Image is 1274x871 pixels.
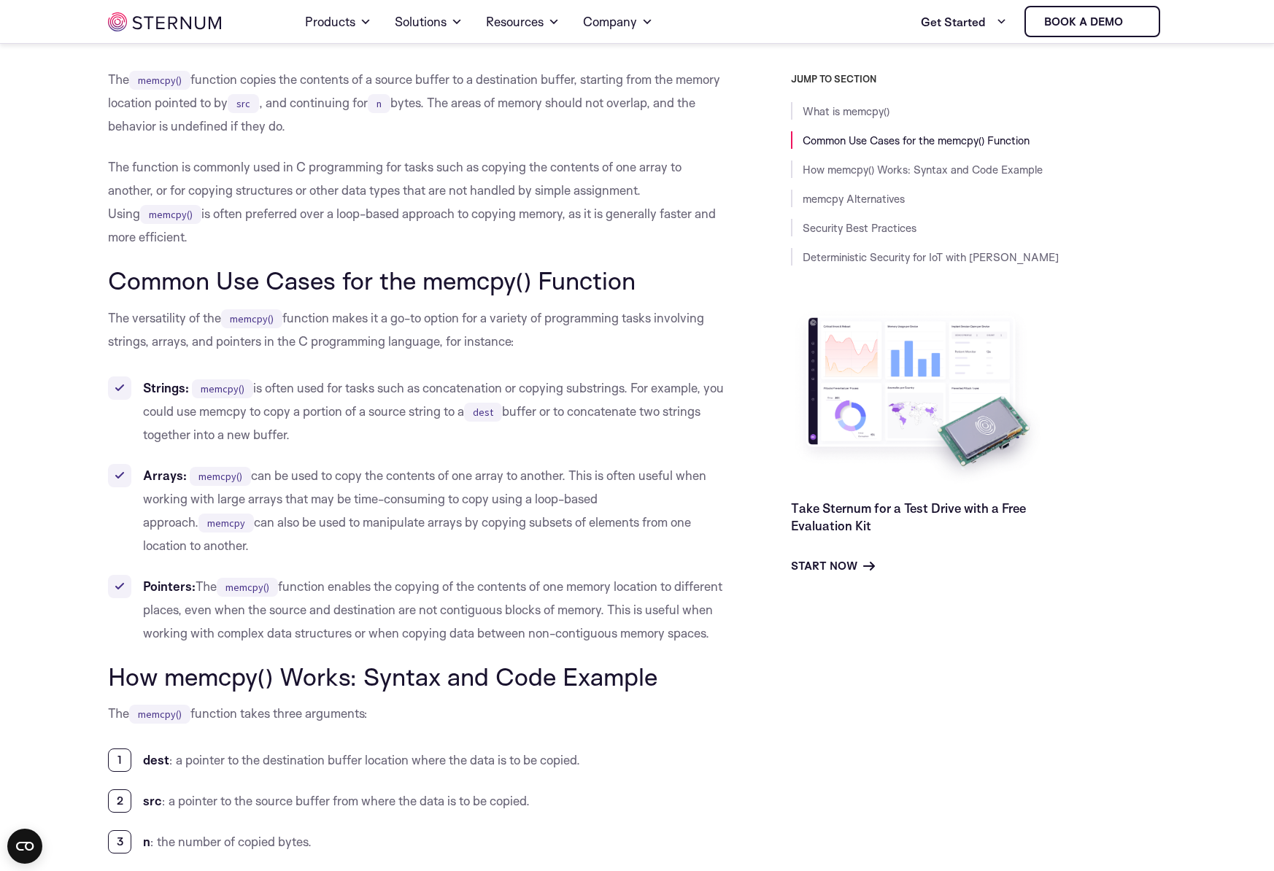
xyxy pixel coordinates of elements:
a: Take Sternum for a Test Drive with a Free Evaluation Kit [791,500,1026,533]
a: Start Now [791,557,875,575]
li: : a pointer to the destination buffer location where the data is to be copied. [108,748,725,772]
li: can be used to copy the contents of one array to another. This is often useful when working with ... [108,464,725,557]
code: memcpy() [129,705,190,724]
h2: How memcpy() Works: Syntax and Code Example [108,662,725,690]
code: memcpy() [221,309,282,328]
a: How memcpy() Works: Syntax and Code Example [803,163,1043,177]
p: The function is commonly used in C programming for tasks such as copying the contents of one arra... [108,155,725,249]
code: n [368,94,390,113]
li: is often used for tasks such as concatenation or copying substrings. For example, you could use m... [108,376,725,446]
code: memcpy() [217,578,278,597]
h3: JUMP TO SECTION [791,73,1166,85]
img: sternum iot [1129,16,1140,28]
strong: Strings: [143,380,189,395]
img: sternum iot [108,12,221,31]
li: The function enables the copying of the contents of one memory location to different places, even... [108,575,725,645]
a: Book a demo [1024,6,1160,37]
p: The function copies the contents of a source buffer to a destination buffer, starting from the me... [108,68,725,138]
code: dest [464,403,502,422]
p: The versatility of the function makes it a go-to option for a variety of programming tasks involv... [108,306,725,353]
code: src [228,94,259,113]
code: memcpy() [129,71,190,90]
a: What is memcpy() [803,104,889,118]
p: The function takes three arguments: [108,702,725,725]
a: Get Started [921,7,1007,36]
a: Common Use Cases for the memcpy() Function [803,133,1030,147]
a: Solutions [395,1,463,42]
a: Resources [486,1,560,42]
code: memcpy() [190,467,251,486]
a: memcpy Alternatives [803,192,905,206]
code: memcpy [198,514,254,533]
strong: Pointers: [143,578,196,594]
button: Open CMP widget [7,829,42,864]
code: memcpy() [192,379,253,398]
a: Products [305,1,371,42]
h2: Common Use Cases for the memcpy() Function [108,266,725,294]
a: Deterministic Security for IoT with [PERSON_NAME] [803,250,1059,264]
code: memcpy() [140,205,201,224]
img: Take Sternum for a Test Drive with a Free Evaluation Kit [791,306,1046,488]
strong: Arrays: [143,468,187,483]
b: dest [143,752,169,767]
a: Company [583,1,653,42]
a: Security Best Practices [803,221,916,235]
